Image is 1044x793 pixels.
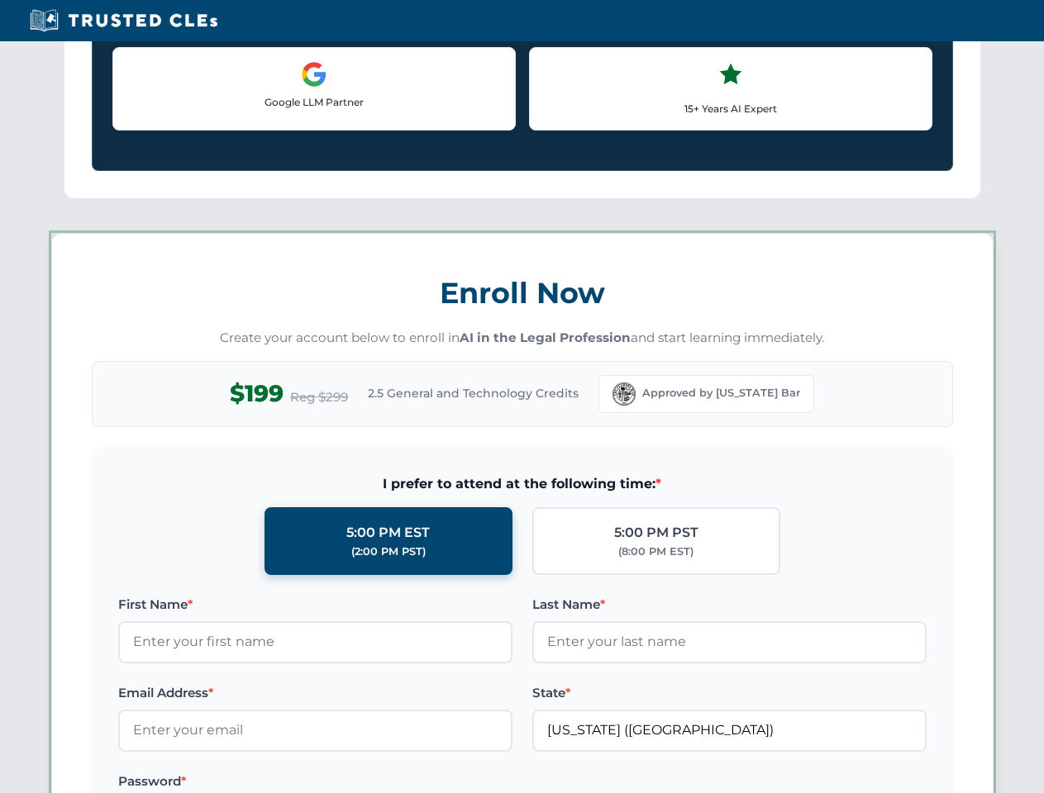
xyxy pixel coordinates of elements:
p: 15+ Years AI Expert [543,101,918,116]
input: Florida (FL) [532,710,927,751]
strong: AI in the Legal Profession [460,330,631,345]
label: Password [118,772,512,791]
label: First Name [118,595,512,615]
div: 5:00 PM PST [614,522,698,544]
input: Enter your email [118,710,512,751]
p: Create your account below to enroll in and start learning immediately. [92,329,953,348]
img: Trusted CLEs [25,8,222,33]
img: Google [301,61,327,88]
span: Approved by [US_STATE] Bar [642,385,800,401]
span: 2.5 General and Technology Credits [368,384,579,402]
div: (2:00 PM PST) [351,544,426,560]
p: Google LLM Partner [126,94,502,110]
span: Reg $299 [290,387,348,407]
div: 5:00 PM EST [346,522,430,544]
input: Enter your first name [118,621,512,662]
div: (8:00 PM EST) [618,544,694,560]
img: Florida Bar [613,382,636,406]
h3: Enroll Now [92,267,953,319]
label: Last Name [532,595,927,615]
label: State [532,683,927,703]
label: Email Address [118,683,512,703]
span: I prefer to attend at the following time: [118,473,927,495]
span: $199 [230,375,284,412]
input: Enter your last name [532,621,927,662]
